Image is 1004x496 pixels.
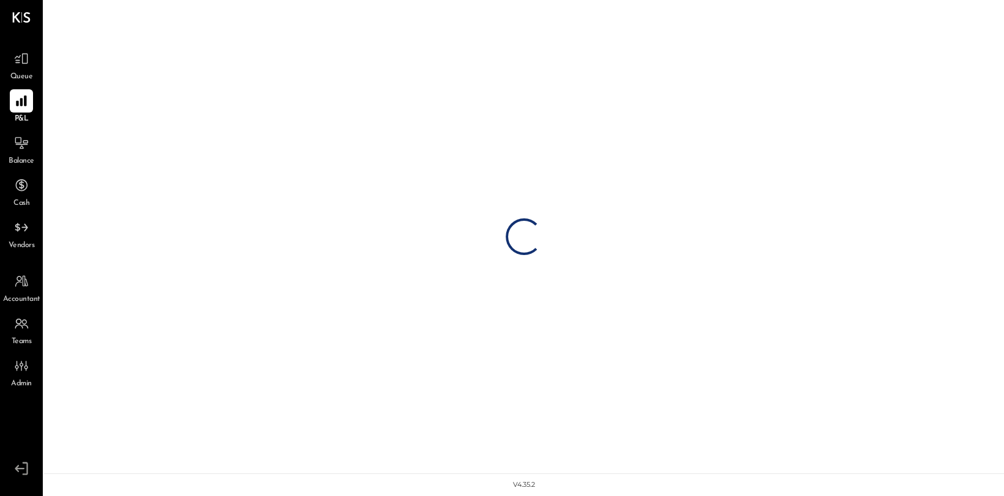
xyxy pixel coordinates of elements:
a: Balance [1,131,42,167]
a: Teams [1,312,42,347]
a: Admin [1,354,42,390]
span: Balance [9,156,34,167]
span: Teams [12,336,32,347]
span: Admin [11,379,32,390]
a: Cash [1,174,42,209]
span: Vendors [9,240,35,251]
a: Accountant [1,270,42,305]
a: Vendors [1,216,42,251]
a: Queue [1,47,42,83]
span: Cash [13,198,29,209]
span: Accountant [3,294,40,305]
span: Queue [10,72,33,83]
span: P&L [15,114,29,125]
a: P&L [1,89,42,125]
div: v 4.35.2 [513,480,535,490]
